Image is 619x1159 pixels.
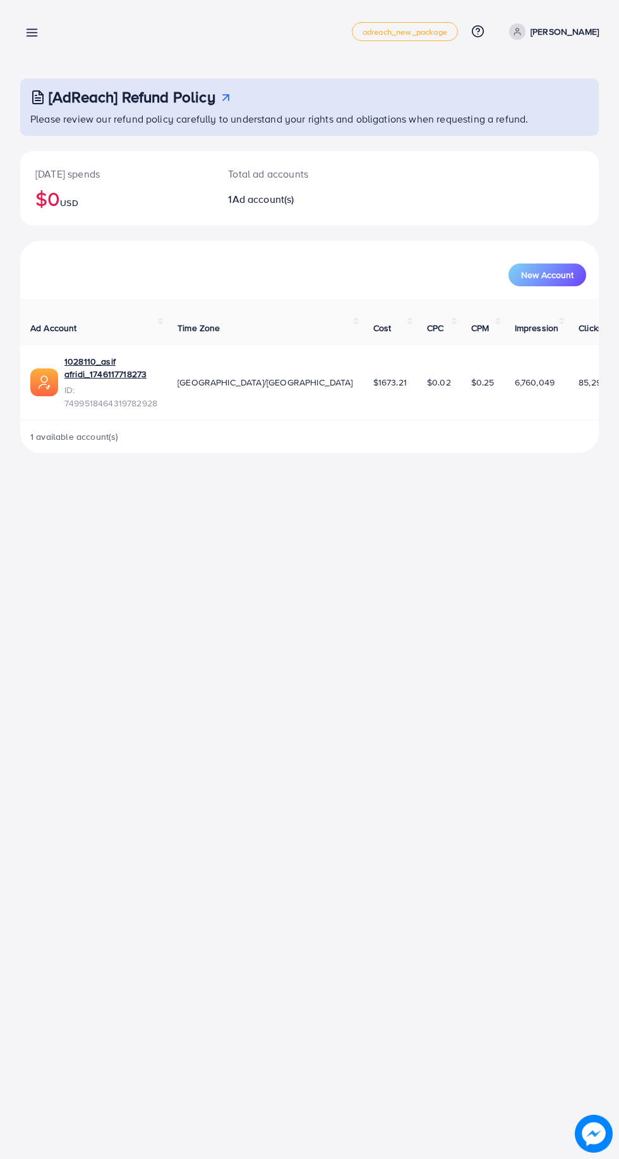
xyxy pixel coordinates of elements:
[232,192,294,206] span: Ad account(s)
[579,376,606,389] span: 85,296
[352,22,458,41] a: adreach_new_package
[363,28,447,36] span: adreach_new_package
[30,430,119,443] span: 1 available account(s)
[471,376,495,389] span: $0.25
[579,322,603,334] span: Clicks
[515,376,555,389] span: 6,760,049
[30,368,58,396] img: ic-ads-acc.e4c84228.svg
[177,322,220,334] span: Time Zone
[49,88,215,106] h3: [AdReach] Refund Policy
[515,322,559,334] span: Impression
[531,24,599,39] p: [PERSON_NAME]
[471,322,489,334] span: CPM
[427,376,451,389] span: $0.02
[373,376,407,389] span: $1673.21
[64,355,157,381] a: 1028110_asif afridi_1746117718273
[228,166,342,181] p: Total ad accounts
[177,376,353,389] span: [GEOGRAPHIC_DATA]/[GEOGRAPHIC_DATA]
[64,384,157,410] span: ID: 7499518464319782928
[575,1115,613,1153] img: image
[60,197,78,209] span: USD
[30,111,591,126] p: Please review our refund policy carefully to understand your rights and obligations when requesti...
[508,264,586,286] button: New Account
[228,193,342,205] h2: 1
[427,322,443,334] span: CPC
[35,186,198,210] h2: $0
[373,322,392,334] span: Cost
[521,270,574,279] span: New Account
[30,322,77,334] span: Ad Account
[35,166,198,181] p: [DATE] spends
[504,23,599,40] a: [PERSON_NAME]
